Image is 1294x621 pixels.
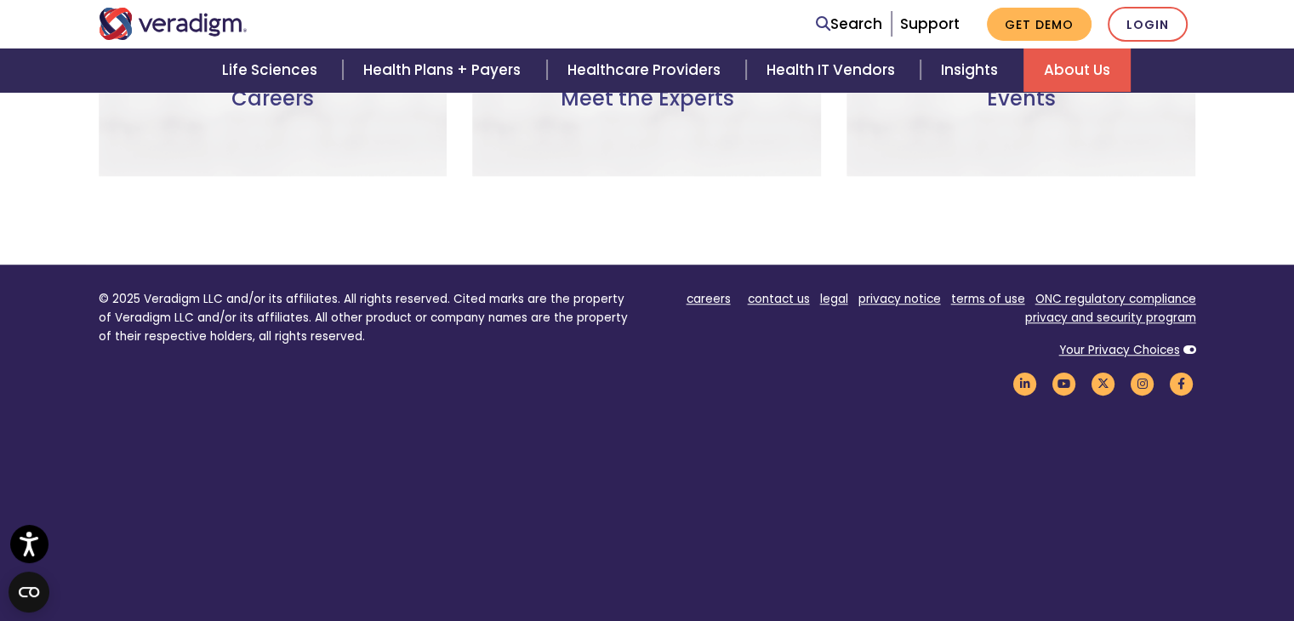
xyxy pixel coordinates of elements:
h3: Events [860,87,1182,136]
a: Healthcare Providers [547,48,746,92]
a: Your Privacy Choices [1059,342,1180,358]
a: careers [687,291,731,307]
a: Life Sciences [202,48,343,92]
a: Health Plans + Payers [343,48,546,92]
h3: Careers [112,87,434,136]
a: Veradigm YouTube Link [1050,376,1079,392]
a: About Us [1023,48,1131,92]
a: Veradigm Instagram Link [1128,376,1157,392]
a: contact us [748,291,810,307]
a: Login [1108,7,1188,42]
a: Get Demo [987,8,1092,41]
img: Veradigm logo [99,8,248,40]
a: terms of use [951,291,1025,307]
h3: Meet the Experts [486,87,807,136]
a: Search [816,13,882,36]
a: ONC regulatory compliance [1035,291,1196,307]
button: Open CMP widget [9,572,49,612]
a: Support [900,14,960,34]
a: privacy notice [858,291,941,307]
a: privacy and security program [1025,310,1196,326]
a: legal [820,291,848,307]
a: Veradigm Facebook Link [1167,376,1196,392]
a: Veradigm Twitter Link [1089,376,1118,392]
p: © 2025 Veradigm LLC and/or its affiliates. All rights reserved. Cited marks are the property of V... [99,290,635,345]
a: Veradigm LinkedIn Link [1011,376,1040,392]
a: Insights [921,48,1023,92]
a: Health IT Vendors [746,48,921,92]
